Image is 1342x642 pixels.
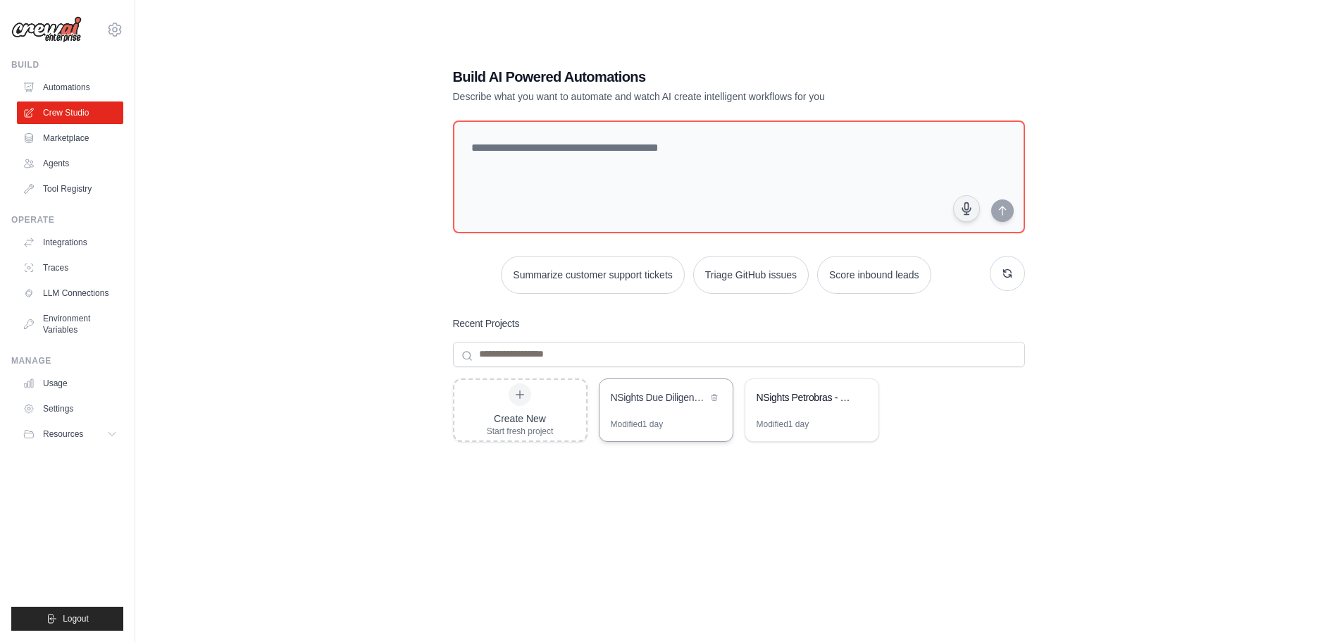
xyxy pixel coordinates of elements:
h3: Recent Projects [453,316,520,331]
div: Manage [11,355,123,366]
button: Logout [11,607,123,631]
button: Triage GitHub issues [693,256,809,294]
a: Traces [17,257,123,279]
a: Automations [17,76,123,99]
div: Create New [487,412,554,426]
div: NSights Petrobras - Single Agent Ultra-Focado [757,390,853,405]
a: Usage [17,372,123,395]
button: Summarize customer support tickets [501,256,684,294]
div: Operate [11,214,123,226]
a: Settings [17,397,123,420]
button: Score inbound leads [817,256,931,294]
a: Environment Variables [17,307,123,341]
a: Crew Studio [17,101,123,124]
div: Build [11,59,123,70]
p: Describe what you want to automate and watch AI create intelligent workflows for you [453,89,926,104]
a: Marketplace [17,127,123,149]
a: LLM Connections [17,282,123,304]
h1: Build AI Powered Automations [453,67,926,87]
button: Click to speak your automation idea [953,195,980,222]
button: Get new suggestions [990,256,1025,291]
img: Logo [11,16,82,43]
a: Tool Registry [17,178,123,200]
a: Integrations [17,231,123,254]
button: Delete project [707,390,721,405]
div: Modified 1 day [611,419,664,430]
span: Resources [43,428,83,440]
div: NSights Due Diligence Expert - Big-4 Hyper-Forense [611,390,707,405]
div: Start fresh project [487,426,554,437]
button: Resources [17,423,123,445]
span: Logout [63,613,89,624]
div: Modified 1 day [757,419,809,430]
a: Agents [17,152,123,175]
